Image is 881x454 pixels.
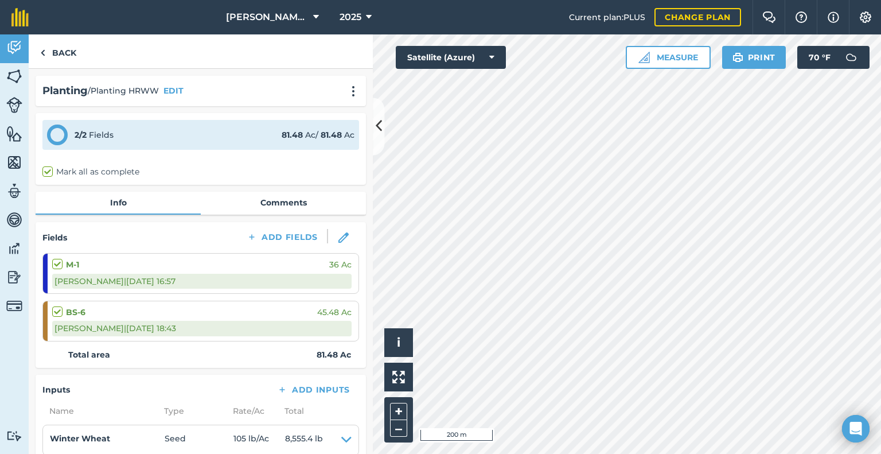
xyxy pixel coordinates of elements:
strong: M-1 [66,258,79,271]
a: Comments [201,192,366,214]
img: svg+xml;base64,PHN2ZyB4bWxucz0iaHR0cDovL3d3dy53My5vcmcvMjAwMC9zdmciIHdpZHRoPSI1NiIgaGVpZ2h0PSI2MC... [6,68,22,85]
img: svg+xml;base64,PHN2ZyB3aWR0aD0iMTgiIGhlaWdodD0iMTgiIHZpZXdCb3g9IjAgMCAxOCAxOCIgZmlsbD0ibm9uZSIgeG... [338,232,349,243]
img: svg+xml;base64,PD94bWwgdmVyc2lvbj0iMS4wIiBlbmNvZGluZz0idXRmLTgiPz4KPCEtLSBHZW5lcmF0b3I6IEFkb2JlIE... [6,269,22,286]
strong: BS-6 [66,306,85,319]
a: Back [29,34,88,68]
h4: Winter Wheat [50,432,165,445]
strong: 81.48 Ac [317,348,351,361]
span: Seed [165,432,233,448]
span: Rate/ Ac [226,405,278,417]
span: Name [42,405,157,417]
span: 2025 [340,10,361,24]
img: svg+xml;base64,PHN2ZyB4bWxucz0iaHR0cDovL3d3dy53My5vcmcvMjAwMC9zdmciIHdpZHRoPSIxNyIgaGVpZ2h0PSIxNy... [828,10,839,24]
img: svg+xml;base64,PD94bWwgdmVyc2lvbj0iMS4wIiBlbmNvZGluZz0idXRmLTgiPz4KPCEtLSBHZW5lcmF0b3I6IEFkb2JlIE... [6,39,22,56]
img: svg+xml;base64,PHN2ZyB4bWxucz0iaHR0cDovL3d3dy53My5vcmcvMjAwMC9zdmciIHdpZHRoPSIxOSIgaGVpZ2h0PSIyNC... [732,51,743,64]
div: Fields [75,129,114,141]
span: Type [157,405,226,417]
img: svg+xml;base64,PD94bWwgdmVyc2lvbj0iMS4wIiBlbmNvZGluZz0idXRmLTgiPz4KPCEtLSBHZW5lcmF0b3I6IEFkb2JlIE... [6,298,22,314]
button: Measure [626,46,711,69]
div: [PERSON_NAME] | [DATE] 18:43 [52,321,352,336]
img: Two speech bubbles overlapping with the left bubble in the forefront [762,11,776,23]
h2: Planting [42,83,88,99]
a: Info [36,192,201,214]
button: + [390,403,407,420]
img: svg+xml;base64,PHN2ZyB4bWxucz0iaHR0cDovL3d3dy53My5vcmcvMjAwMC9zdmciIHdpZHRoPSIyMCIgaGVpZ2h0PSIyNC... [346,86,360,97]
span: 70 ° F [809,46,831,69]
img: svg+xml;base64,PHN2ZyB4bWxucz0iaHR0cDovL3d3dy53My5vcmcvMjAwMC9zdmciIHdpZHRoPSI1NiIgaGVpZ2h0PSI2MC... [6,154,22,171]
label: Mark all as complete [42,166,139,178]
span: i [397,335,400,350]
button: Print [722,46,786,69]
img: svg+xml;base64,PD94bWwgdmVyc2lvbj0iMS4wIiBlbmNvZGluZz0idXRmLTgiPz4KPCEtLSBHZW5lcmF0b3I6IEFkb2JlIE... [6,430,22,441]
div: Open Intercom Messenger [842,415,870,443]
button: Satellite (Azure) [396,46,506,69]
img: fieldmargin Logo [11,8,29,26]
h4: Inputs [42,383,70,396]
strong: Total area [68,348,110,361]
img: svg+xml;base64,PD94bWwgdmVyc2lvbj0iMS4wIiBlbmNvZGluZz0idXRmLTgiPz4KPCEtLSBHZW5lcmF0b3I6IEFkb2JlIE... [6,97,22,113]
button: 70 °F [797,46,870,69]
h4: Fields [42,231,67,244]
button: i [384,328,413,357]
img: svg+xml;base64,PD94bWwgdmVyc2lvbj0iMS4wIiBlbmNvZGluZz0idXRmLTgiPz4KPCEtLSBHZW5lcmF0b3I6IEFkb2JlIE... [6,211,22,228]
button: Add Fields [237,229,327,245]
img: svg+xml;base64,PHN2ZyB4bWxucz0iaHR0cDovL3d3dy53My5vcmcvMjAwMC9zdmciIHdpZHRoPSI5IiBoZWlnaHQ9IjI0Ii... [40,46,45,60]
img: svg+xml;base64,PD94bWwgdmVyc2lvbj0iMS4wIiBlbmNvZGluZz0idXRmLTgiPz4KPCEtLSBHZW5lcmF0b3I6IEFkb2JlIE... [840,46,863,69]
span: 105 lb / Ac [233,432,285,448]
button: Add Inputs [268,382,359,398]
strong: 81.48 [321,130,342,140]
strong: 81.48 [282,130,303,140]
a: Change plan [654,8,741,26]
img: svg+xml;base64,PD94bWwgdmVyc2lvbj0iMS4wIiBlbmNvZGluZz0idXRmLTgiPz4KPCEtLSBHZW5lcmF0b3I6IEFkb2JlIE... [6,240,22,257]
img: Ruler icon [638,52,650,63]
img: svg+xml;base64,PHN2ZyB4bWxucz0iaHR0cDovL3d3dy53My5vcmcvMjAwMC9zdmciIHdpZHRoPSI1NiIgaGVpZ2h0PSI2MC... [6,125,22,142]
img: A cog icon [859,11,872,23]
img: Four arrows, one pointing top left, one top right, one bottom right and the last bottom left [392,371,405,383]
strong: 2 / 2 [75,130,87,140]
div: Ac / Ac [282,129,354,141]
img: A question mark icon [794,11,808,23]
span: 45.48 Ac [317,306,352,319]
span: Total [278,405,304,417]
span: Current plan : PLUS [569,11,645,24]
span: 36 Ac [329,258,352,271]
summary: Winter WheatSeed105 lb/Ac8,555.4 lb [50,432,352,448]
button: EDIT [163,84,184,97]
button: – [390,420,407,437]
span: [PERSON_NAME] Farm [226,10,309,24]
span: / Planting HRWW [88,84,159,97]
img: svg+xml;base64,PD94bWwgdmVyc2lvbj0iMS4wIiBlbmNvZGluZz0idXRmLTgiPz4KPCEtLSBHZW5lcmF0b3I6IEFkb2JlIE... [6,183,22,200]
div: [PERSON_NAME] | [DATE] 16:57 [52,274,352,289]
span: 8,555.4 lb [285,432,323,448]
